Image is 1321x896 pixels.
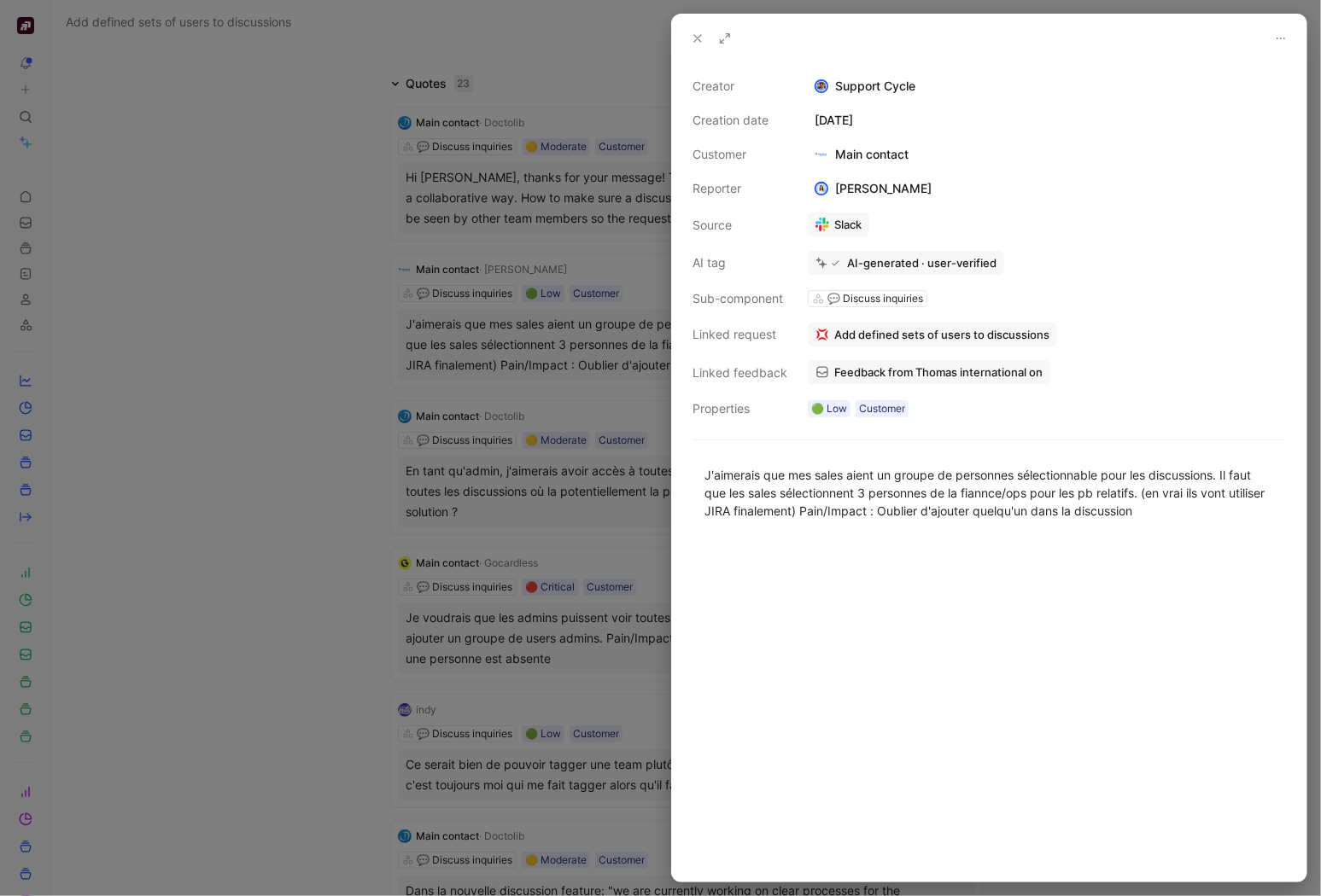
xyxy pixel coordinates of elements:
[808,110,1286,131] div: [DATE]
[693,288,787,309] div: Sub-component
[704,466,1274,520] div: J'aimerais que mes sales aient un groupe de personnes sélectionnable pour les discussions. Il fau...
[693,76,787,96] div: Creator
[808,144,915,165] div: Main contact
[808,178,938,199] div: [PERSON_NAME]
[816,183,827,195] img: avatar
[693,253,787,273] div: AI tag
[693,110,787,131] div: Creation date
[827,290,923,307] div: 💬 Discuss inquiries
[808,212,869,236] a: Slack
[859,400,905,417] div: Customer
[815,148,828,161] img: logo
[808,323,1057,346] button: 💢Add defined sets of users to discussions
[816,81,827,92] img: avatar
[693,324,787,345] div: Linked request
[693,215,787,236] div: Source
[834,327,1049,342] span: Add defined sets of users to discussions
[808,360,1050,384] a: Feedback from Thomas international on
[811,400,847,417] div: 🟢 Low
[815,328,829,341] img: 💢
[834,364,1043,380] span: Feedback from Thomas international on
[847,255,997,271] div: AI-generated · user-verified
[693,363,787,383] div: Linked feedback
[693,178,787,199] div: Reporter
[693,399,787,419] div: Properties
[808,76,1286,96] div: Support Cycle
[693,144,787,165] div: Customer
